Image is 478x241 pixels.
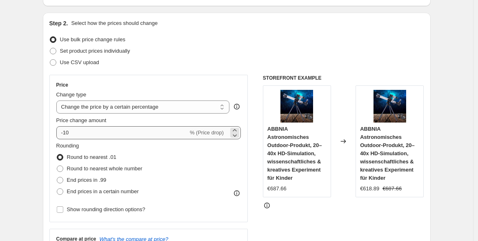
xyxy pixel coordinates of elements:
[382,185,402,193] strike: €687.66
[360,126,415,181] span: ABBNIA Astronomisches Outdoor-Produkt, 20–40x HD-Simulation, wissenschaftliches & kreatives Exper...
[56,82,68,88] h3: Price
[67,206,145,212] span: Show rounding direction options?
[71,19,158,27] p: Select how the prices should change
[60,48,130,54] span: Set product prices individually
[67,188,139,194] span: End prices in a certain number
[360,185,379,193] div: €618.89
[60,59,99,65] span: Use CSV upload
[67,177,107,183] span: End prices in .99
[190,129,224,136] span: % (Price drop)
[67,154,116,160] span: Round to nearest .01
[56,117,107,123] span: Price change amount
[56,143,79,149] span: Rounding
[56,91,87,98] span: Change type
[280,90,313,123] img: 81h0iueK2aL_80x.jpg
[374,90,406,123] img: 81h0iueK2aL_80x.jpg
[56,126,188,139] input: -15
[49,19,68,27] h2: Step 2.
[263,75,424,81] h6: STOREFRONT EXAMPLE
[267,185,287,193] div: €687.66
[60,36,125,42] span: Use bulk price change rules
[67,165,142,172] span: Round to nearest whole number
[233,103,241,111] div: help
[267,126,322,181] span: ABBNIA Astronomisches Outdoor-Produkt, 20–40x HD-Simulation, wissenschaftliches & kreatives Exper...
